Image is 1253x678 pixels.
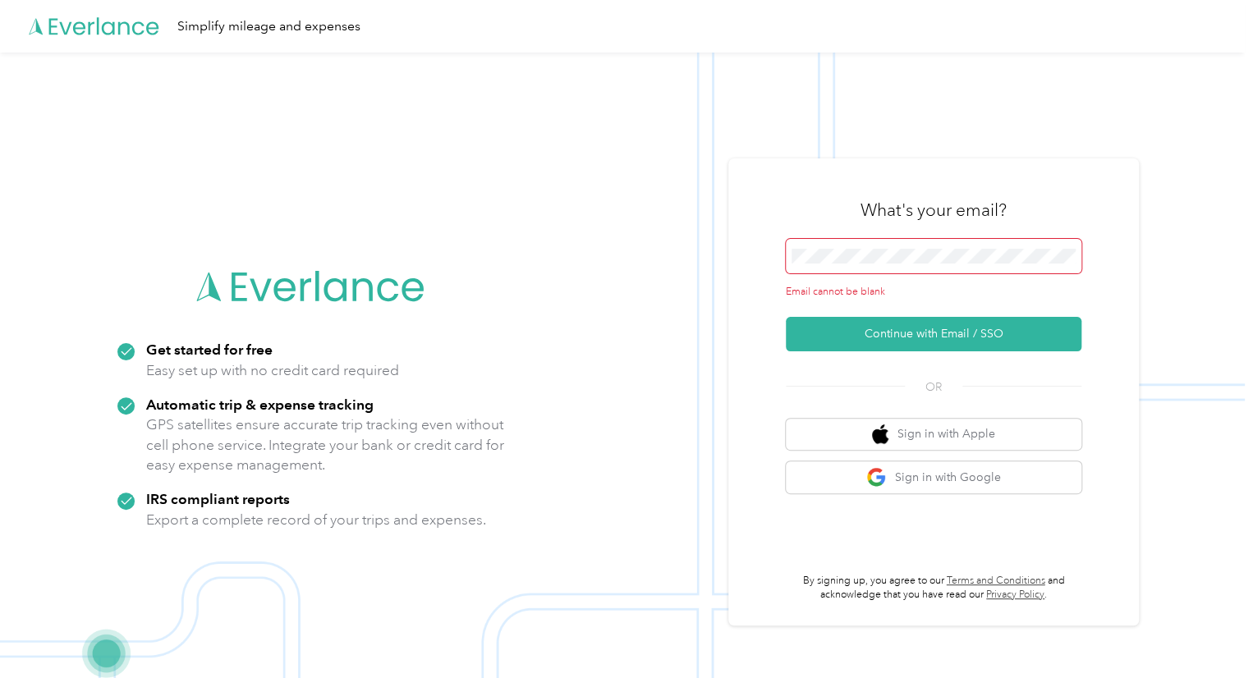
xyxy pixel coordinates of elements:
[786,461,1081,493] button: google logoSign in with Google
[986,589,1044,601] a: Privacy Policy
[786,317,1081,351] button: Continue with Email / SSO
[866,467,887,488] img: google logo
[146,341,273,358] strong: Get started for free
[146,415,505,475] p: GPS satellites ensure accurate trip tracking even without cell phone service. Integrate your bank...
[146,396,374,413] strong: Automatic trip & expense tracking
[146,490,290,507] strong: IRS compliant reports
[872,424,888,445] img: apple logo
[861,199,1007,222] h3: What's your email?
[786,285,1081,300] div: Email cannot be blank
[146,360,399,381] p: Easy set up with no credit card required
[947,575,1045,587] a: Terms and Conditions
[905,378,962,396] span: OR
[786,419,1081,451] button: apple logoSign in with Apple
[177,16,360,37] div: Simplify mileage and expenses
[786,574,1081,602] p: By signing up, you agree to our and acknowledge that you have read our .
[146,510,486,530] p: Export a complete record of your trips and expenses.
